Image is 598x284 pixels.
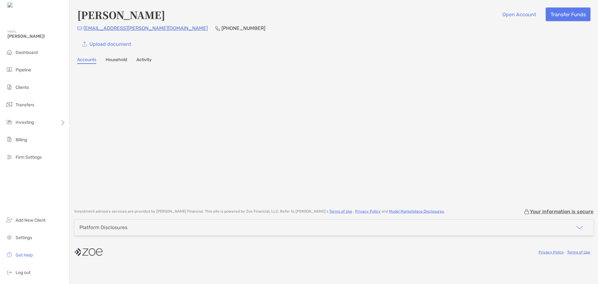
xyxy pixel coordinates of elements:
a: Activity [136,57,152,64]
span: Log out [16,270,31,275]
a: Upload document [77,37,136,51]
img: transfers icon [6,101,13,108]
p: Investment advisory services are provided by [PERSON_NAME] Financial . This site is powered by Zo... [74,209,445,214]
img: company logo [74,245,102,259]
span: Investing [16,120,34,125]
a: Terms of Use [567,250,590,254]
img: logout icon [6,268,13,276]
a: Privacy Policy [355,209,381,214]
a: Accounts [77,57,96,64]
img: button icon [82,41,87,47]
button: Transfer Funds [546,7,591,21]
a: Household [106,57,127,64]
img: billing icon [6,136,13,143]
span: [PERSON_NAME]! [7,34,66,39]
img: Email Icon [77,26,82,30]
span: Firm Settings [16,155,42,160]
a: Model Marketplace Disclosures [389,209,444,214]
img: settings icon [6,233,13,241]
span: Billing [16,137,27,142]
span: Add New Client [16,218,45,223]
img: investing icon [6,118,13,126]
a: Terms of Use [329,209,352,214]
img: Zoe Logo [7,2,34,8]
p: [PHONE_NUMBER] [221,24,265,32]
span: Pipeline [16,67,31,73]
img: add_new_client icon [6,216,13,224]
img: pipeline icon [6,66,13,73]
span: Get Help [16,253,33,258]
a: Privacy Policy [539,250,564,254]
span: Settings [16,235,32,240]
img: dashboard icon [6,48,13,56]
p: [EMAIL_ADDRESS][PERSON_NAME][DOMAIN_NAME] [83,24,208,32]
span: Clients [16,85,29,90]
img: firm-settings icon [6,153,13,161]
h4: [PERSON_NAME] [77,7,165,22]
span: Transfers [16,102,34,108]
img: Phone Icon [215,26,220,31]
img: icon arrow [576,224,583,231]
div: Platform Disclosures [79,224,127,230]
button: Open Account [497,7,541,21]
img: clients icon [6,83,13,91]
img: get-help icon [6,251,13,258]
span: Dashboard [16,50,38,55]
p: Your information is secure [530,209,593,214]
